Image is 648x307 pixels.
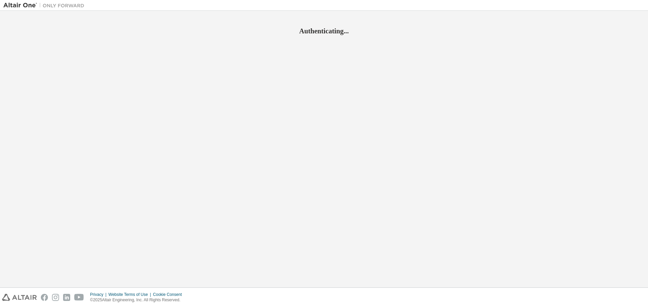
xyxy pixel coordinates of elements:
div: Privacy [90,292,108,297]
img: linkedin.svg [63,294,70,301]
img: instagram.svg [52,294,59,301]
p: © 2025 Altair Engineering, Inc. All Rights Reserved. [90,297,186,303]
img: youtube.svg [74,294,84,301]
div: Website Terms of Use [108,292,153,297]
div: Cookie Consent [153,292,186,297]
img: facebook.svg [41,294,48,301]
h2: Authenticating... [3,27,645,35]
img: Altair One [3,2,88,9]
img: altair_logo.svg [2,294,37,301]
